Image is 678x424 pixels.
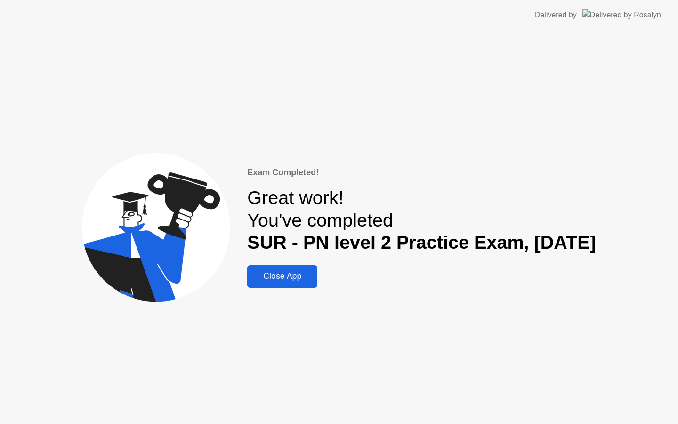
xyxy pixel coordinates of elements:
[247,265,317,288] button: Close App
[247,232,596,253] b: SUR - PN level 2 Practice Exam, [DATE]
[582,9,661,20] img: Delivered by Rosalyn
[247,187,596,254] div: Great work! You've completed
[250,271,315,281] div: Close App
[535,9,577,21] div: Delivered by
[247,166,596,179] div: Exam Completed!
